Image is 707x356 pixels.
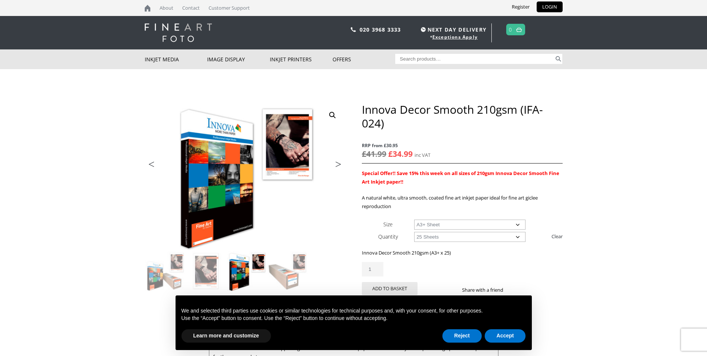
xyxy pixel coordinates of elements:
[421,27,426,32] img: time.svg
[383,221,393,228] label: Size
[145,23,212,42] img: logo-white.svg
[186,251,226,291] img: Innova Decor Smooth 210gsm (IFA-024) - Image 2
[333,49,395,69] a: Offers
[388,149,413,159] bdi: 34.99
[521,287,527,293] img: twitter sharing button
[227,251,267,291] img: Innova Decor Smooth 210gsm (IFA-024) - Image 3
[362,149,386,159] bdi: 41.99
[362,149,366,159] span: £
[362,103,562,130] h1: Innova Decor Smooth 210gsm (IFA-024)
[530,287,536,293] img: email sharing button
[485,329,526,343] button: Accept
[506,1,535,12] a: Register
[145,251,185,291] img: Innova Decor Smooth 210gsm (IFA-024)
[207,49,270,69] a: Image Display
[181,315,526,322] p: Use the “Accept” button to consent. Use the “Reject” button to continue without accepting.
[145,49,207,69] a: Inkjet Media
[537,1,563,12] a: LOGIN
[462,286,512,294] p: Share with a friend
[551,230,563,242] a: Clear options
[362,282,418,295] button: Add to basket
[270,49,333,69] a: Inkjet Printers
[268,251,308,291] img: Innova Decor Smooth 210gsm (IFA-024) - Image 4
[512,287,518,293] img: facebook sharing button
[326,109,339,122] a: View full-screen image gallery
[362,262,383,276] input: Product quantity
[362,249,562,257] p: Innova Decor Smooth 210gsm (A3+ x 25)
[362,170,559,185] span: Special Offer!! Save 15% this week on all sizes of 210gsm Innova Decor Smooth Fine Art Inkjet pap...
[362,141,562,150] span: RRP from £30.95
[360,26,401,33] a: 020 3968 3333
[378,233,398,240] label: Quantity
[181,307,526,315] p: We and selected third parties use cookies or similar technologies for technical purposes and, wit...
[509,24,512,35] a: 0
[419,25,487,34] span: NEXT DAY DELIVERY
[362,194,562,211] p: A natural white, ultra smooth, coated fine art inkjet paper ideal for fine art giclee reproduction
[432,34,478,40] a: Exceptions Apply
[388,149,393,159] span: £
[554,54,563,64] button: Search
[516,27,522,32] img: basket.svg
[351,27,356,32] img: phone.svg
[395,54,554,64] input: Search products…
[442,329,482,343] button: Reject
[181,329,271,343] button: Learn more and customize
